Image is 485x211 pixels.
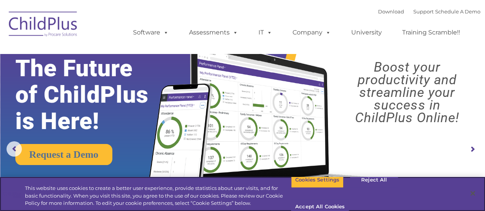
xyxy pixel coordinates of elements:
button: Close [464,185,481,202]
a: Assessments [181,25,246,40]
a: Software [125,25,176,40]
a: Training Scramble!! [395,25,468,40]
rs-layer: The Future of ChildPlus is Here! [15,55,170,134]
div: This website uses cookies to create a better user experience, provide statistics about user visit... [25,185,291,207]
a: Support [413,8,434,15]
rs-layer: Boost your productivity and streamline your success in ChildPlus Online! [335,61,479,124]
button: Reject All [350,172,398,188]
a: IT [251,25,280,40]
span: Phone number [107,82,139,88]
span: Last name [107,51,130,56]
a: Request a Demo [15,144,112,165]
img: ChildPlus by Procare Solutions [5,6,82,44]
a: University [344,25,390,40]
font: | [378,8,480,15]
a: Schedule A Demo [435,8,480,15]
button: Cookies Settings [291,172,344,188]
a: Company [285,25,339,40]
a: Download [378,8,404,15]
